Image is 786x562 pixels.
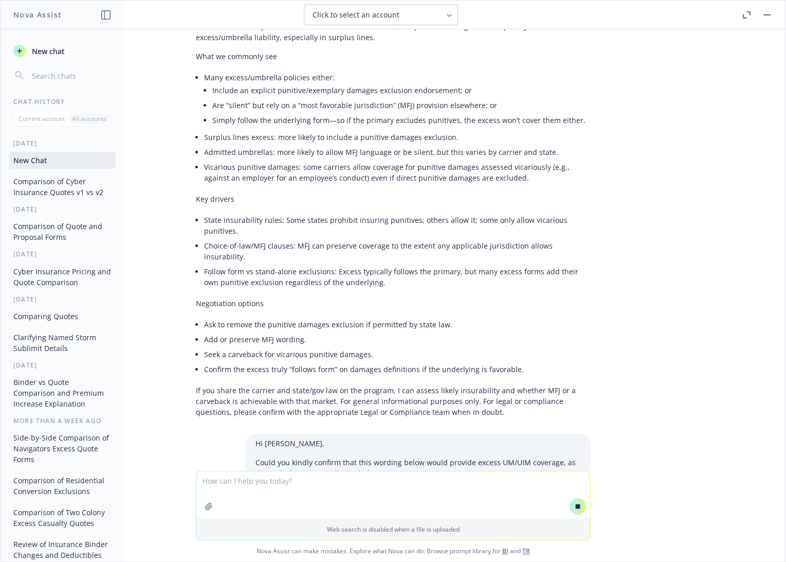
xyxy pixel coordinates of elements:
[9,173,116,201] button: Comparison of Cyber Insurance Quotes v1 vs v2
[9,472,116,500] button: Comparison of Residential Conversion Exclusions
[204,332,591,347] li: Add or preserve MFJ wording.
[1,250,124,258] div: [DATE]
[9,263,116,291] button: Cyber Insurance Pricing and Quote Comparison
[1,205,124,214] div: [DATE]
[204,145,591,160] li: Admitted umbrellas: more likely to allow MFJ language or be silent, but this varies by carrier an...
[9,374,116,412] button: Binder vs Quote Comparison and Premium Increase Explanation
[19,114,65,123] p: Current account
[204,70,591,130] li: Many excess/umbrella policies either:
[204,317,591,332] li: Ask to remove the punitive damages exclusion if permitted by state law.
[255,438,580,449] p: Hi [PERSON_NAME],
[522,547,530,555] a: TR
[196,385,591,417] p: If you share the carrier and state/gov law on the program, I can assess likely insurability and w...
[204,264,591,290] li: Follow form vs stand-alone exclusions: Excess typically follows the primary, but many excess form...
[204,160,591,185] li: Vicarious punitive damages: some carriers allow coverage for punitive damages assessed vicariousl...
[9,42,116,60] button: New chat
[196,21,591,43] p: Short answer: it depends—there’s no universal “standard,” but punitive damages are frequently res...
[204,238,591,264] li: Choice-of-law/MFJ clauses: MFJ can preserve coverage to the extent any applicable jurisdiction al...
[1,97,124,106] div: Chat History
[9,429,116,468] button: Side-by-Side Comparison of Navigators Excess Quote Forms
[9,308,116,325] button: Comparing Quotes
[196,194,591,204] p: Key drivers
[30,46,65,57] span: New chat
[203,525,584,534] p: Web search is disabled when a file is uploaded
[9,504,116,532] button: Comparison of Two Colony Excess Casualty Quotes
[13,9,62,20] h1: Nova Assist
[313,10,399,20] span: Click to select an account
[1,139,124,148] div: [DATE]
[204,213,591,238] li: State insurability rules: Some states prohibit insuring punitives; others allow it; some only all...
[212,98,591,113] li: Are “silent” but rely on a “most favorable jurisdiction” (MFJ) provision elsewhere; or
[5,540,781,561] span: Nova Assist can make mistakes. Explore what Nova can do: Browse prompt library for and
[204,362,591,377] li: Confirm the excess truly “follows form” on damages definitions if the underlying is favorable.
[72,114,106,123] p: All accounts
[1,295,124,304] div: [DATE]
[212,83,591,98] li: Include an explicit punitive/exemplary damages exclusion endorsement; or
[30,68,112,83] input: Search chats
[1,416,124,425] div: More than a week ago
[9,218,116,245] button: Comparison of Quote and Proposal Forms
[9,152,116,169] button: New Chat
[196,298,591,309] p: Negotiation options
[204,347,591,362] li: Seek a carveback for vicarious punitive damages.
[304,5,458,25] button: Click to select an account
[502,547,508,555] a: BI
[204,130,591,145] li: Surplus lines excess: more likely to include a punitive damages exclusion.
[1,361,124,370] div: [DATE]
[196,51,591,62] p: What we commonly see
[9,329,116,357] button: Clarifying Named Storm Sublimit Details
[255,457,580,479] p: Could you kindly confirm that this wording below would provide excess UM/UIM coverage, as the und...
[212,113,591,128] li: Simply follow the underlying form—so if the primary excludes punitives, the excess won’t cover th...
